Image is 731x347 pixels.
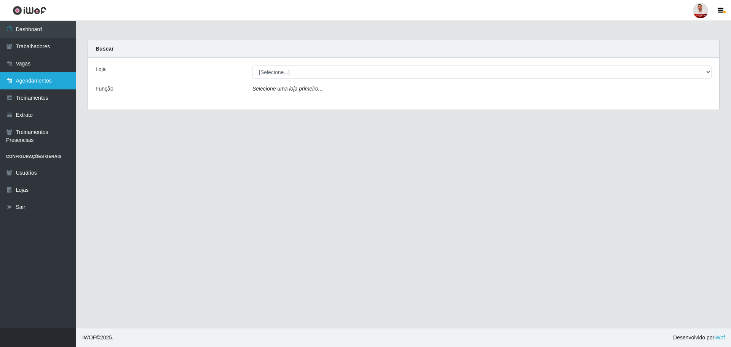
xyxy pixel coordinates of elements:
[96,46,113,52] strong: Buscar
[82,334,96,341] span: IWOF
[714,334,725,341] a: iWof
[673,334,725,342] span: Desenvolvido por
[96,65,105,73] label: Loja
[252,86,322,92] i: Selecione uma loja primeiro...
[82,334,113,342] span: © 2025 .
[96,85,113,93] label: Função
[13,6,46,15] img: CoreUI Logo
